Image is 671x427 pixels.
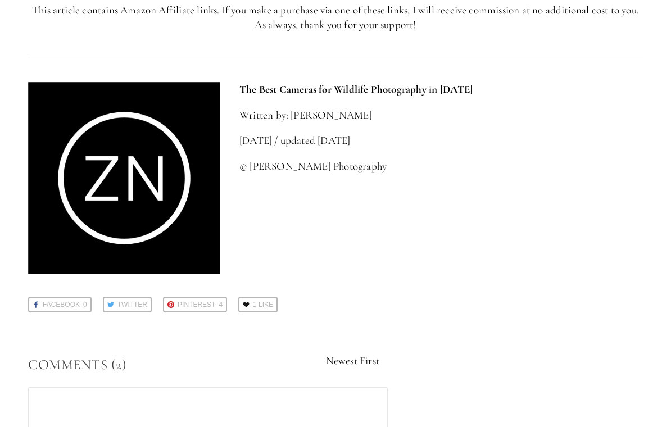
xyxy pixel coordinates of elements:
a: 1 Like [238,297,278,312]
span: Comments (2) [28,356,126,373]
p: This article contains Amazon Affiliate links. If you make a purchase via one of these links, I wi... [28,3,643,33]
a: Facebook0 [28,297,92,312]
span: 1 Like [253,298,273,311]
span: Twitter [117,298,147,311]
a: Twitter [103,297,152,312]
p: [DATE] / updated [DATE] [239,133,643,148]
span: Facebook [43,298,80,311]
p: Written by: [PERSON_NAME] [239,108,643,123]
p: © [PERSON_NAME] Photography [239,159,643,174]
span: Pinterest [178,298,215,311]
strong: The Best Cameras for Wildlife Photography in [DATE] [239,83,473,96]
span: 0 [83,298,87,311]
span: 4 [219,298,223,311]
a: Pinterest4 [163,297,227,312]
